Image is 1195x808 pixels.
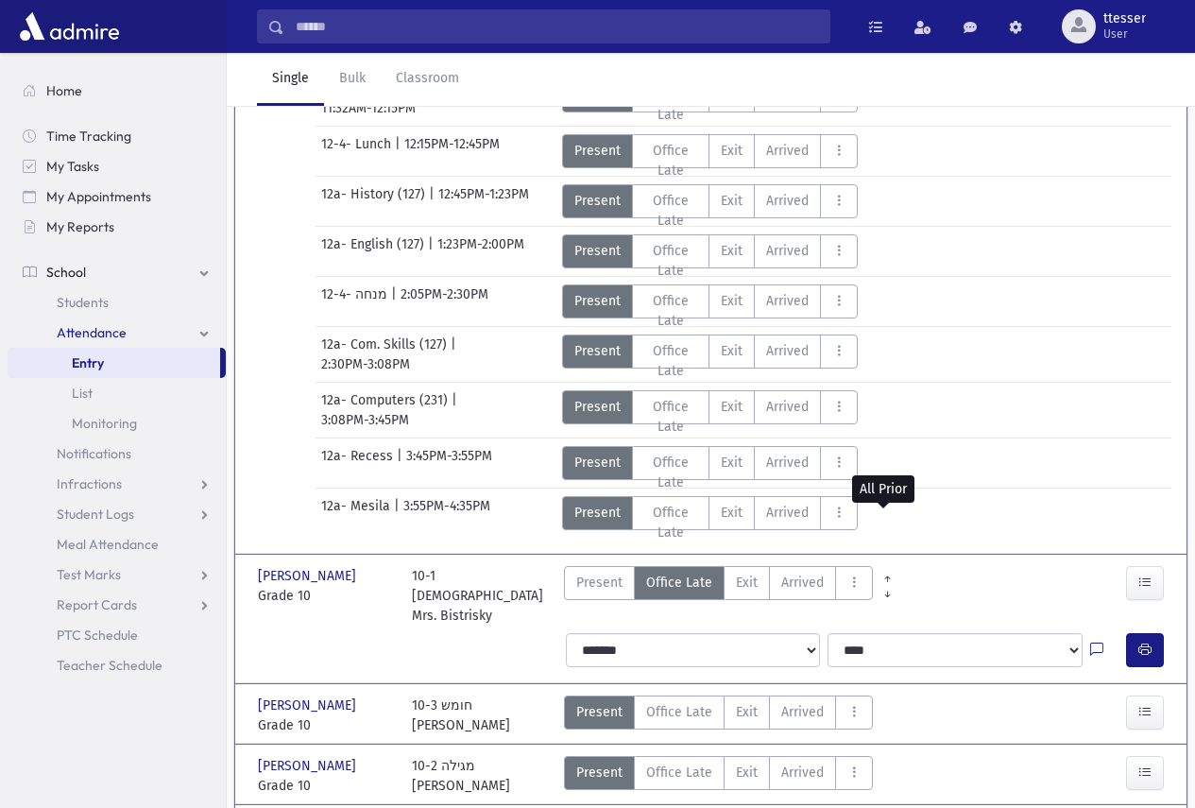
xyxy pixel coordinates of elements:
[781,573,824,593] span: Arrived
[574,141,621,161] span: Present
[574,191,621,211] span: Present
[72,354,104,371] span: Entry
[8,590,226,620] a: Report Cards
[8,318,226,348] a: Attendance
[412,696,510,735] div: 10-3 חומש [PERSON_NAME]
[576,763,623,782] span: Present
[644,141,698,181] span: Office Late
[406,446,492,480] span: 3:45PM-3:55PM
[646,573,712,593] span: Office Late
[57,324,127,341] span: Attendance
[574,453,621,473] span: Present
[644,291,698,331] span: Office Late
[401,284,488,318] span: 2:05PM-2:30PM
[574,241,621,261] span: Present
[57,566,121,583] span: Test Marks
[46,188,151,205] span: My Appointments
[321,496,394,530] span: 12a- Mesila
[564,696,873,735] div: AttTypes
[721,453,743,473] span: Exit
[1103,11,1146,26] span: ttesser
[562,390,859,424] div: AttTypes
[452,390,461,410] span: |
[562,234,859,268] div: AttTypes
[562,496,859,530] div: AttTypes
[574,397,621,417] span: Present
[57,506,134,523] span: Student Logs
[8,559,226,590] a: Test Marks
[562,335,859,369] div: AttTypes
[766,397,809,417] span: Arrived
[57,294,109,311] span: Students
[8,529,226,559] a: Meal Attendance
[258,696,360,715] span: [PERSON_NAME]
[258,586,393,606] span: Grade 10
[562,446,859,480] div: AttTypes
[321,234,428,268] span: 12a- English (127)
[397,446,406,480] span: |
[8,212,226,242] a: My Reports
[564,566,873,626] div: AttTypes
[8,438,226,469] a: Notifications
[8,181,226,212] a: My Appointments
[781,702,824,722] span: Arrived
[403,496,490,530] span: 3:55PM-4:35PM
[57,627,138,644] span: PTC Schedule
[412,756,510,796] div: 10-2 מגילה [PERSON_NAME]
[562,134,859,168] div: AttTypes
[321,410,409,430] span: 3:08PM-3:45PM
[766,291,809,311] span: Arrived
[258,566,360,586] span: [PERSON_NAME]
[57,445,131,462] span: Notifications
[15,8,124,45] img: AdmirePro
[721,397,743,417] span: Exit
[766,141,809,161] span: Arrived
[562,184,859,218] div: AttTypes
[721,141,743,161] span: Exit
[8,348,220,378] a: Entry
[644,191,698,231] span: Office Late
[46,264,86,281] span: School
[8,76,226,106] a: Home
[429,184,438,218] span: |
[766,341,809,361] span: Arrived
[721,241,743,261] span: Exit
[72,385,93,402] span: List
[257,53,324,106] a: Single
[258,756,360,776] span: [PERSON_NAME]
[57,657,162,674] span: Teacher Schedule
[8,151,226,181] a: My Tasks
[8,499,226,529] a: Student Logs
[412,566,547,626] div: 10-1 [DEMOGRAPHIC_DATA] Mrs. Bistrisky
[736,702,758,722] span: Exit
[258,776,393,796] span: Grade 10
[766,241,809,261] span: Arrived
[428,234,437,268] span: |
[721,503,743,523] span: Exit
[644,503,698,542] span: Office Late
[574,291,621,311] span: Present
[8,620,226,650] a: PTC Schedule
[8,121,226,151] a: Time Tracking
[437,234,524,268] span: 1:23PM-2:00PM
[46,158,99,175] span: My Tasks
[721,341,743,361] span: Exit
[46,82,82,99] span: Home
[646,702,712,722] span: Office Late
[57,536,159,553] span: Meal Attendance
[644,241,698,281] span: Office Late
[321,446,397,480] span: 12a- Recess
[395,134,404,168] span: |
[766,453,809,473] span: Arrived
[321,98,416,118] span: 11:32AM-12:15PM
[258,715,393,735] span: Grade 10
[381,53,474,106] a: Classroom
[852,475,914,503] div: All Prior
[8,469,226,499] a: Infractions
[766,503,809,523] span: Arrived
[321,134,395,168] span: 12-4- Lunch
[721,291,743,311] span: Exit
[564,756,873,796] div: AttTypes
[321,335,451,354] span: 12a- Com. Skills (127)
[321,354,410,374] span: 2:30PM-3:08PM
